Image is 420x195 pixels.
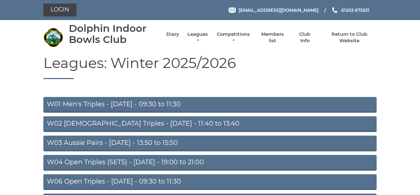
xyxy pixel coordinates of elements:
a: Email [EMAIL_ADDRESS][DOMAIN_NAME] [229,7,319,14]
a: Club Info [295,31,315,44]
a: W03 Aussie Pairs - [DATE] - 13:50 to 15:50 [43,136,377,151]
img: Phone us [332,7,337,13]
a: Leagues [186,31,209,44]
a: Competitions [216,31,250,44]
span: 01202 675551 [341,7,369,13]
a: W01 Men's Triples - [DATE] - 09:30 to 11:30 [43,97,377,113]
a: W02 [DEMOGRAPHIC_DATA] Triples - [DATE] - 11:40 to 13:40 [43,116,377,132]
a: W04 Open Triples (SETS) - [DATE] - 19:00 to 21:00 [43,155,377,171]
a: W06 Open Triples - [DATE] - 09:30 to 11:30 [43,174,377,190]
a: Members list [257,31,287,44]
div: Dolphin Indoor Bowls Club [69,23,159,45]
img: Email [229,8,236,13]
a: Login [43,4,76,16]
a: Phone us 01202 675551 [331,7,369,14]
img: Dolphin Indoor Bowls Club [43,28,63,47]
span: [EMAIL_ADDRESS][DOMAIN_NAME] [239,7,319,13]
a: Diary [166,31,179,38]
a: Return to Club Website [323,31,377,44]
h1: Leagues: Winter 2025/2026 [43,55,377,79]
